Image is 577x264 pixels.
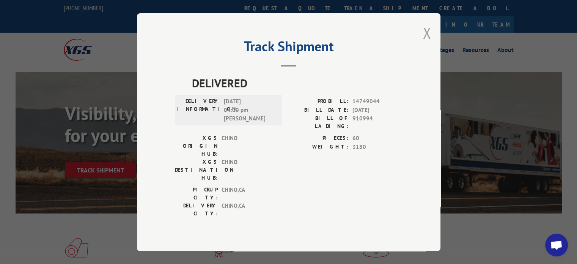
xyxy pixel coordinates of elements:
[177,97,220,123] label: DELIVERY INFORMATION:
[352,97,402,106] span: 14749044
[175,158,218,182] label: XGS DESTINATION HUB:
[175,202,218,218] label: DELIVERY CITY:
[222,158,273,182] span: CHINO
[224,97,275,123] span: [DATE] 04:00 pm [PERSON_NAME]
[289,114,349,130] label: BILL OF LADING:
[352,134,402,143] span: 60
[289,142,349,151] label: WEIGHT:
[222,202,273,218] span: CHINO , CA
[192,74,402,92] span: DELIVERED
[423,23,431,43] button: Close modal
[289,97,349,106] label: PROBILL:
[175,134,218,158] label: XGS ORIGIN HUB:
[352,106,402,114] span: [DATE]
[222,186,273,202] span: CHINO , CA
[175,186,218,202] label: PICKUP CITY:
[352,142,402,151] span: 3180
[289,106,349,114] label: BILL DATE:
[352,114,402,130] span: 910994
[175,41,402,55] h2: Track Shipment
[222,134,273,158] span: CHINO
[545,234,568,256] a: Open chat
[289,134,349,143] label: PIECES:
